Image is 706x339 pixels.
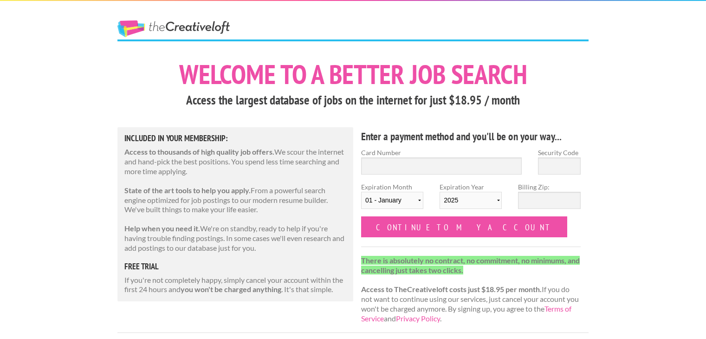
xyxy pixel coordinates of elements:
p: If you do not want to continue using our services, just cancel your account you won't be charged ... [361,256,581,324]
p: From a powerful search engine optimized for job postings to our modern resume builder. We've buil... [124,186,346,215]
strong: Access to TheCreativeloft costs just $18.95 per month. [361,285,542,293]
select: Expiration Month [361,192,423,209]
h1: Welcome to a better job search [117,61,589,88]
a: Terms of Service [361,304,571,323]
a: The Creative Loft [117,20,230,37]
label: Billing Zip: [518,182,580,192]
h5: Included in Your Membership: [124,134,346,143]
strong: Access to thousands of high quality job offers. [124,147,274,156]
strong: Help when you need it. [124,224,200,233]
input: Continue to my account [361,216,567,237]
h4: Enter a payment method and you'll be on your way... [361,129,581,144]
label: Card Number [361,148,522,157]
strong: you won't be charged anything [181,285,281,293]
strong: State of the art tools to help you apply. [124,186,251,195]
p: If you're not completely happy, simply cancel your account within the first 24 hours and . It's t... [124,275,346,295]
label: Security Code [538,148,581,157]
h5: free trial [124,262,346,271]
select: Expiration Year [440,192,502,209]
h3: Access the largest database of jobs on the internet for just $18.95 / month [117,91,589,109]
p: We scour the internet and hand-pick the best positions. You spend less time searching and more ti... [124,147,346,176]
a: Privacy Policy [396,314,440,323]
label: Expiration Month [361,182,423,216]
strong: There is absolutely no contract, no commitment, no minimums, and cancelling just takes two clicks. [361,256,580,274]
label: Expiration Year [440,182,502,216]
p: We're on standby, ready to help if you're having trouble finding postings. In some cases we'll ev... [124,224,346,253]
